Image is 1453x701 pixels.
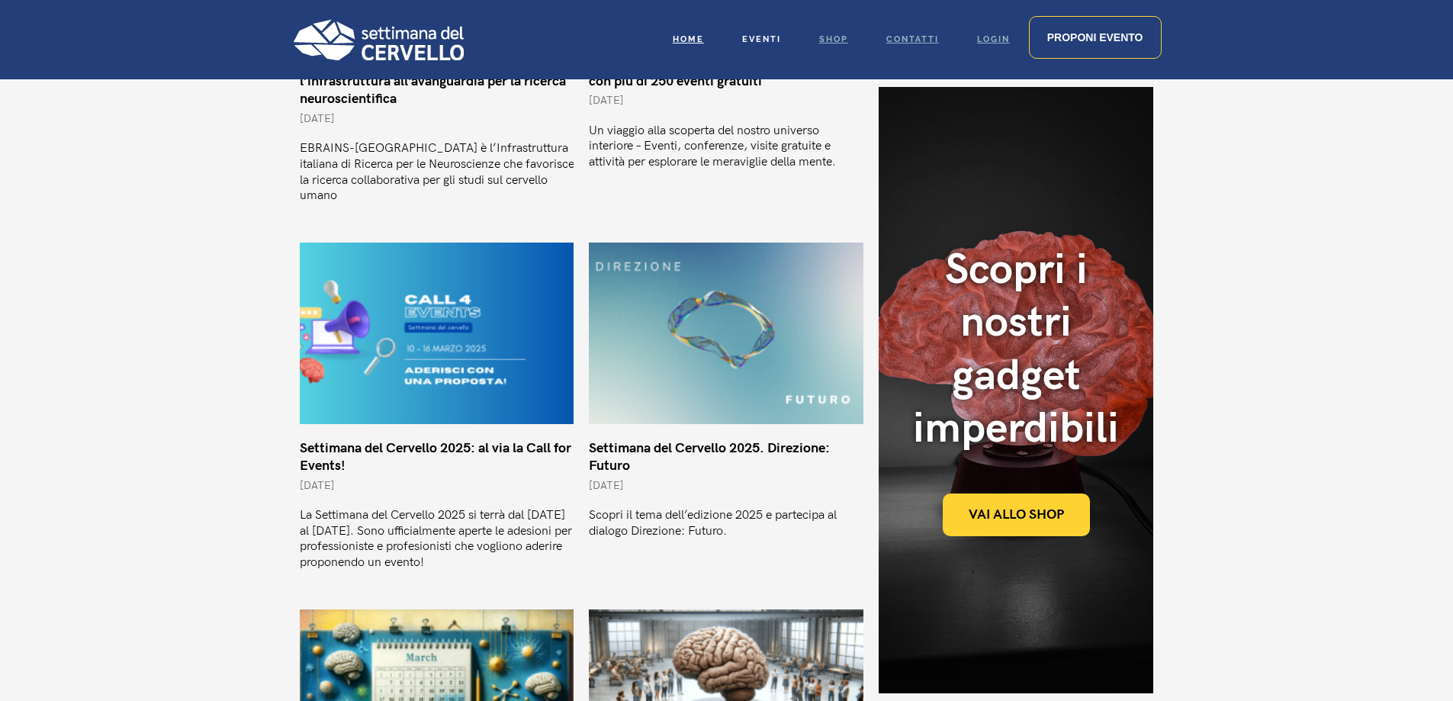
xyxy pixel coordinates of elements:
span: Shop [819,34,848,44]
p: Un viaggio alla scoperta del nostro universo interiore – Eventi, conferenze, visite gratuite e at... [589,124,863,171]
img: Logo [292,19,464,60]
a: Vai allo shop [943,494,1090,536]
a: Settimana del Cervello 2025: al via la Call for Events! [300,440,571,474]
p: EBRAINS-[GEOGRAPHIC_DATA] è l’Infrastruttura italiana di Ricerca per le Neuroscienze che favorisc... [300,141,574,204]
span: [DATE] [589,479,624,492]
span: Login [977,34,1010,44]
span: [DATE] [589,94,624,107]
a: EBRAINS-[GEOGRAPHIC_DATA]: l’infrastruttura all’avanguardia per la ricerca neuroscientifica [300,56,566,108]
span: Home [673,34,704,44]
span: Proponi evento [1047,31,1143,43]
span: [DATE] [300,479,335,492]
span: [DATE] [300,112,335,125]
a: Settimana del Cervello 2025. Direzione: Futuro [589,440,830,474]
div: Scopri i nostri gadget imperdibili [913,244,1119,456]
a: Proponi evento [1029,16,1162,59]
p: La Settimana del Cervello 2025 si terrà dal [DATE] al [DATE]. Sono ufficialmente aperte le adesio... [300,508,574,571]
span: Contatti [886,34,939,44]
p: Scopri il tema dell’edizione 2025 e partecipa al dialogo Direzione: Futuro. [589,508,863,540]
span: Eventi [742,34,781,44]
